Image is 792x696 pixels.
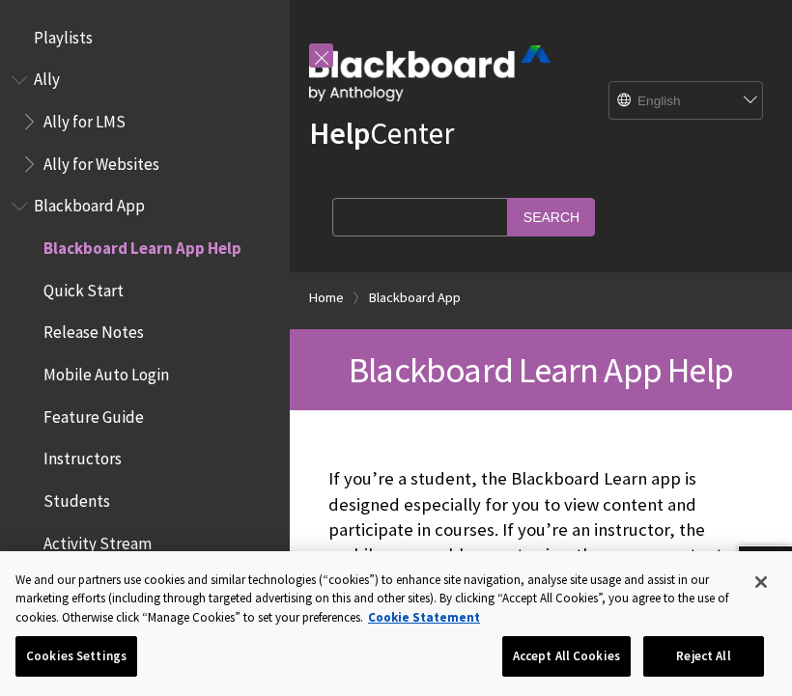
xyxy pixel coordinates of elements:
[43,105,126,131] span: Ally for LMS
[43,443,122,469] span: Instructors
[43,401,144,427] span: Feature Guide
[43,232,241,258] span: Blackboard Learn App Help
[309,114,370,153] strong: Help
[15,571,737,627] div: We and our partners use cookies and similar technologies (“cookies”) to enhance site navigation, ...
[15,636,137,677] button: Cookies Settings
[609,82,764,121] select: Site Language Selector
[34,190,145,216] span: Blackboard App
[309,45,551,101] img: Blackboard by Anthology
[43,358,169,384] span: Mobile Auto Login
[369,286,461,310] a: Blackboard App
[502,636,631,677] button: Accept All Cookies
[43,317,144,343] span: Release Notes
[43,274,124,300] span: Quick Start
[740,561,782,603] button: Close
[34,21,93,47] span: Playlists
[643,636,764,677] button: Reject All
[43,485,110,511] span: Students
[368,609,480,626] a: More information about your privacy, opens in a new tab
[508,198,595,236] input: Search
[12,64,278,181] nav: Book outline for Anthology Ally Help
[349,348,733,392] span: Blackboard Learn App Help
[309,286,344,310] a: Home
[12,21,278,54] nav: Book outline for Playlists
[43,527,152,553] span: Activity Stream
[34,64,60,90] span: Ally
[328,466,753,618] p: If you’re a student, the Blackboard Learn app is designed especially for you to view content and ...
[309,114,454,153] a: HelpCenter
[43,148,159,174] span: Ally for Websites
